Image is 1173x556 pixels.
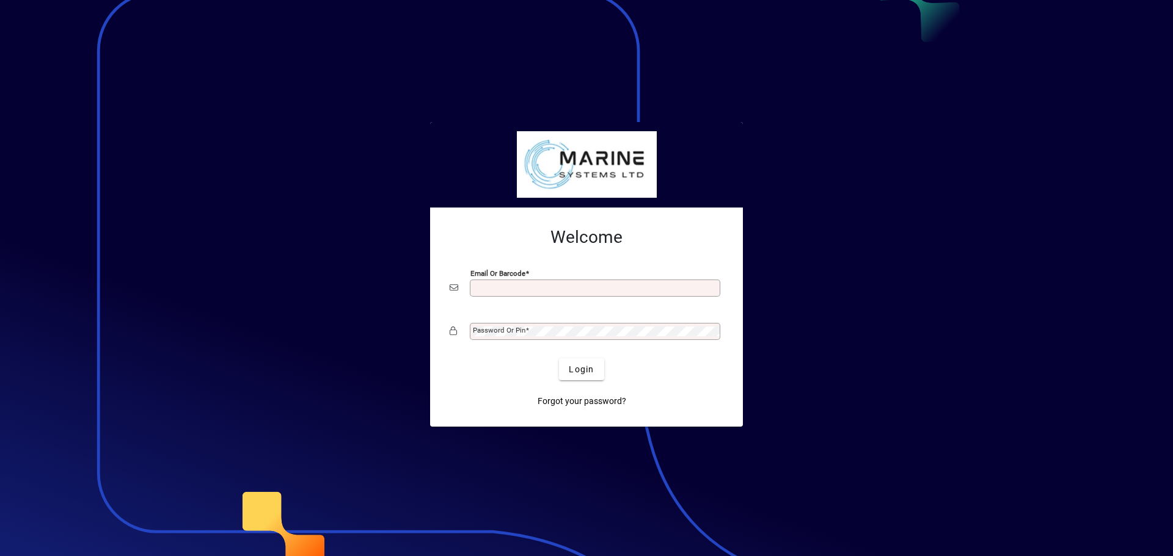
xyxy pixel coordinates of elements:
span: Forgot your password? [538,395,626,408]
mat-label: Password or Pin [473,326,525,334]
mat-label: Email or Barcode [470,269,525,278]
h2: Welcome [450,227,723,248]
a: Forgot your password? [533,390,631,412]
button: Login [559,358,604,380]
span: Login [569,363,594,376]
